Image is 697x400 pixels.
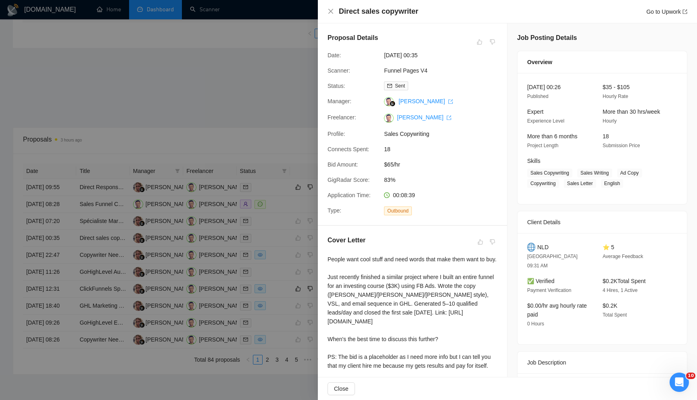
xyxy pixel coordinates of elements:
span: Hourly Rate [603,94,628,99]
span: Payment Verification [527,287,571,293]
span: Sales Copywriting [527,169,572,177]
span: Expert [527,108,543,115]
span: Freelancer: [328,114,356,121]
span: Date: [328,52,341,58]
span: Status: [328,83,345,89]
button: Close [328,8,334,15]
button: Close [328,382,355,395]
div: People want cool stuff and need words that make them want to buy. Just recently finished a simila... [328,255,497,370]
span: export [447,115,451,120]
span: Scanner: [328,67,350,74]
span: 18 [603,133,609,140]
span: 83% [384,175,505,184]
span: 10 [686,373,695,379]
a: Go to Upworkexport [646,8,687,15]
span: ✅ Verified [527,278,555,284]
span: Sales Copywriting [384,129,505,138]
span: ⭐ 5 [603,244,614,250]
span: 4 Hires, 1 Active [603,287,638,293]
span: Project Length [527,143,558,148]
span: NLD [537,243,549,252]
div: Client Details [527,211,677,233]
span: 00:08:39 [393,192,415,198]
span: $0.2K Total Spent [603,278,646,284]
span: Sent [395,83,405,89]
span: Profile: [328,131,345,137]
a: [PERSON_NAME] export [397,114,451,121]
span: Application Time: [328,192,371,198]
span: Close [334,384,348,393]
span: Average Feedback [603,254,643,259]
div: Job Description [527,352,677,373]
span: mail [387,83,392,88]
span: Published [527,94,549,99]
span: Bid Amount: [328,161,358,168]
span: export [682,9,687,14]
h5: Proposal Details [328,33,378,43]
span: Copywriting [527,179,559,188]
img: gigradar-bm.png [390,101,395,106]
span: Total Spent [603,312,627,318]
h5: Cover Letter [328,235,365,245]
span: [GEOGRAPHIC_DATA] 09:31 AM [527,254,578,269]
img: c1rciKhwV3klFW0T5PGUHgdM-4CgY_jzYtsaSYhuGIoZo95AG3mZqkj9xVSdy448cN [384,113,394,123]
span: Overview [527,58,552,67]
span: [DATE] 00:35 [384,51,505,60]
span: close [328,8,334,15]
span: GigRadar Score: [328,177,369,183]
span: English [601,179,623,188]
span: Skills [527,158,540,164]
span: More than 30 hrs/week [603,108,660,115]
span: 18 [384,145,505,154]
span: Manager: [328,98,351,104]
span: clock-circle [384,192,390,198]
span: export [448,99,453,104]
span: Type: [328,207,341,214]
span: Experience Level [527,118,564,124]
a: Funnel Pages V4 [384,67,427,74]
span: Submission Price [603,143,640,148]
iframe: Intercom live chat [670,373,689,392]
span: Connects Spent: [328,146,369,152]
span: Ad Copy [617,169,642,177]
span: 0 Hours [527,321,544,327]
h5: Job Posting Details [517,33,577,43]
span: Sales Letter [564,179,596,188]
span: More than 6 months [527,133,578,140]
span: [DATE] 00:26 [527,84,561,90]
span: $35 - $105 [603,84,630,90]
span: Sales Writing [577,169,612,177]
span: Hourly [603,118,617,124]
a: [PERSON_NAME] export [399,98,453,104]
span: $65/hr [384,160,505,169]
h4: Direct sales copywriter [339,6,418,17]
span: $0.00/hr avg hourly rate paid [527,302,587,318]
span: Outbound [384,206,412,215]
span: $0.2K [603,302,618,309]
img: 🌐 [527,243,535,252]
